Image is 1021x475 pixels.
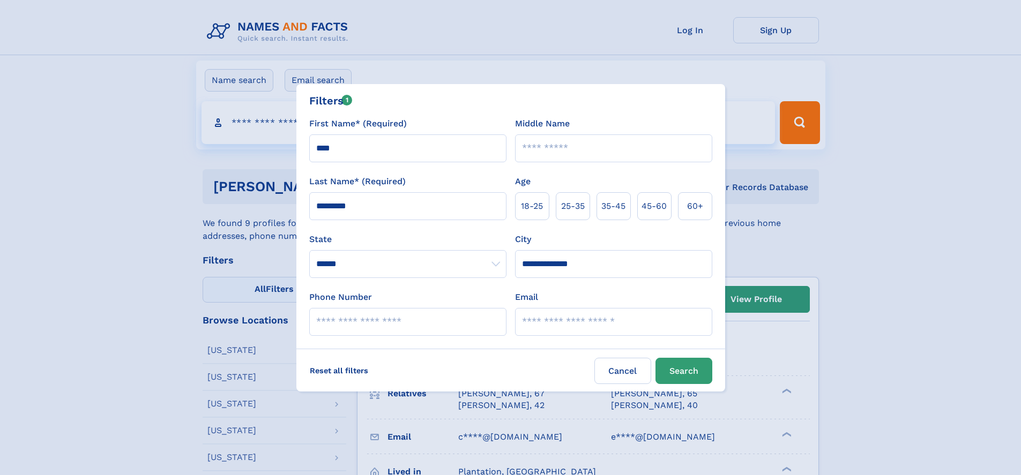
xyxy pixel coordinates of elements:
[655,358,712,384] button: Search
[309,291,372,304] label: Phone Number
[521,200,543,213] span: 18‑25
[642,200,667,213] span: 45‑60
[515,291,538,304] label: Email
[601,200,625,213] span: 35‑45
[303,358,375,383] label: Reset all filters
[309,93,353,109] div: Filters
[561,200,585,213] span: 25‑35
[309,233,506,246] label: State
[687,200,703,213] span: 60+
[309,175,406,188] label: Last Name* (Required)
[309,117,407,130] label: First Name* (Required)
[515,117,570,130] label: Middle Name
[515,233,531,246] label: City
[515,175,531,188] label: Age
[594,358,651,384] label: Cancel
